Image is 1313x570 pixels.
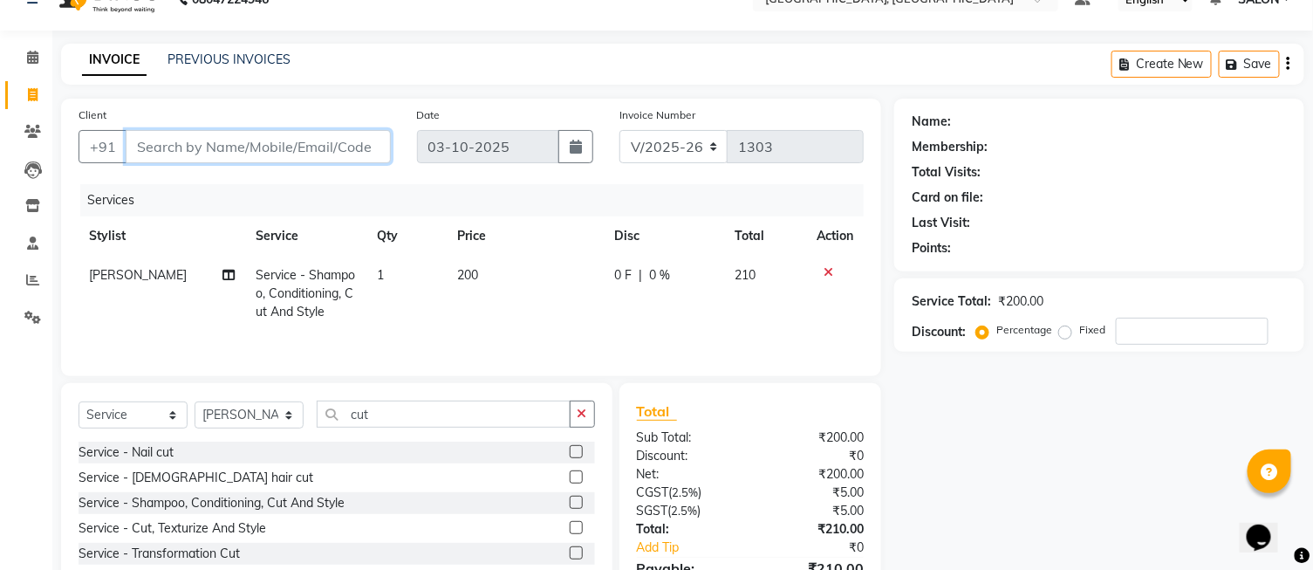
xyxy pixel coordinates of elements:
[624,447,750,465] div: Discount:
[637,503,668,518] span: SGST
[750,429,877,447] div: ₹200.00
[673,485,699,499] span: 2.5%
[998,292,1043,311] div: ₹200.00
[624,429,750,447] div: Sub Total:
[80,184,877,216] div: Services
[604,216,724,256] th: Disc
[79,469,313,487] div: Service - [DEMOGRAPHIC_DATA] hair cut
[912,138,988,156] div: Membership:
[79,216,245,256] th: Stylist
[79,107,106,123] label: Client
[79,443,174,462] div: Service - Nail cut
[624,520,750,539] div: Total:
[750,520,877,539] div: ₹210.00
[637,484,669,500] span: CGST
[912,323,966,341] div: Discount:
[448,216,605,256] th: Price
[624,502,750,520] div: ( )
[912,163,981,182] div: Total Visits:
[912,113,951,131] div: Name:
[771,539,877,557] div: ₹0
[417,107,441,123] label: Date
[912,292,991,311] div: Service Total:
[256,267,355,319] span: Service - Shampoo, Conditioning, Cut And Style
[82,45,147,76] a: INVOICE
[377,267,384,283] span: 1
[806,216,864,256] th: Action
[912,189,983,207] div: Card on file:
[1079,322,1105,338] label: Fixed
[366,216,448,256] th: Qty
[724,216,806,256] th: Total
[168,52,291,67] a: PREVIOUS INVOICES
[317,401,571,428] input: Search or Scan
[750,502,877,520] div: ₹5.00
[1219,51,1280,78] button: Save
[639,266,642,285] span: |
[912,239,951,258] div: Points:
[245,216,366,256] th: Service
[624,539,771,557] a: Add Tip
[79,545,240,563] div: Service - Transformation Cut
[735,267,756,283] span: 210
[637,402,677,421] span: Total
[619,107,695,123] label: Invoice Number
[89,267,187,283] span: [PERSON_NAME]
[458,267,479,283] span: 200
[79,519,266,538] div: Service - Cut, Texturize And Style
[750,447,877,465] div: ₹0
[672,504,698,518] span: 2.5%
[750,484,877,502] div: ₹5.00
[750,465,877,484] div: ₹200.00
[126,130,391,163] input: Search by Name/Mobile/Email/Code
[79,494,345,512] div: Service - Shampoo, Conditioning, Cut And Style
[1240,500,1296,553] iframe: chat widget
[1111,51,1212,78] button: Create New
[79,130,127,163] button: +91
[649,266,670,285] span: 0 %
[996,322,1052,338] label: Percentage
[624,484,750,502] div: ( )
[614,266,632,285] span: 0 F
[912,214,970,232] div: Last Visit:
[624,465,750,484] div: Net:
